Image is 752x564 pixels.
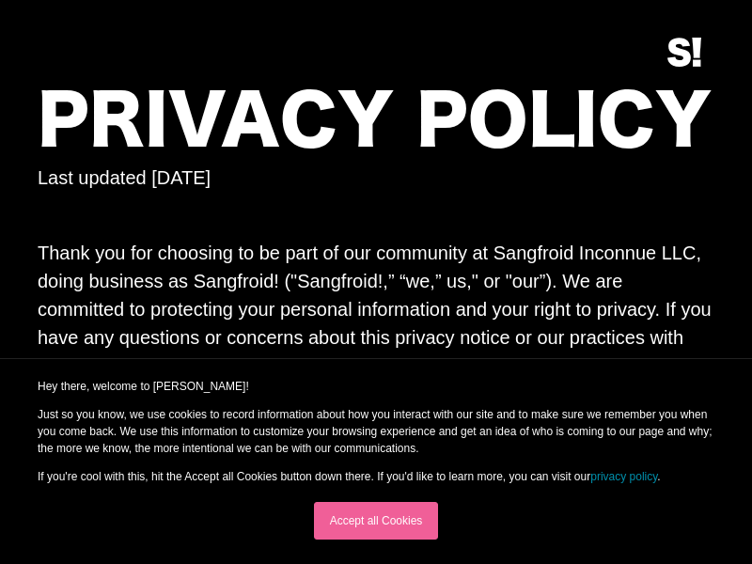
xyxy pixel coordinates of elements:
h1: Privacy Policy [38,85,714,164]
p: Just so you know, we use cookies to record information about how you interact with our site and t... [38,406,714,457]
p: If you're cool with this, hit the Accept all Cookies button down there. If you'd like to learn mo... [38,468,714,485]
img: This is an image of the white S! logo [667,38,701,67]
p: Thank you for choosing to be part of our community at Sangfroid Inconnue LLC, doing business as S... [38,239,714,408]
p: Last updated [DATE] [38,164,714,192]
p: Hey there, welcome to [PERSON_NAME]! [38,378,714,395]
a: Accept all Cookies [314,502,439,540]
a: privacy policy [590,470,657,483]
